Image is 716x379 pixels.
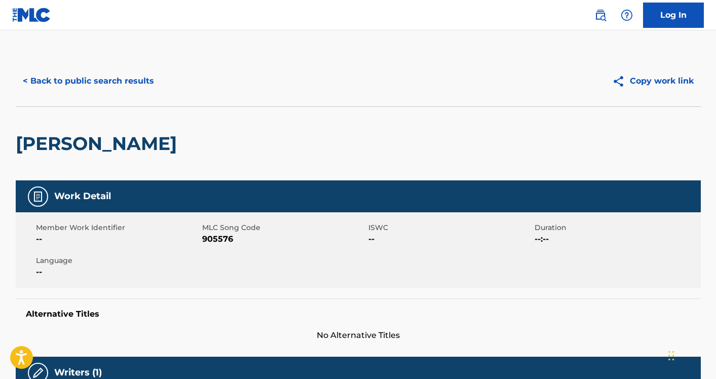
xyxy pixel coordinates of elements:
[617,5,637,25] div: Help
[665,330,716,379] iframe: Chat Widget
[643,3,704,28] a: Log In
[202,233,366,245] span: 905576
[36,233,200,245] span: --
[36,222,200,233] span: Member Work Identifier
[32,367,44,379] img: Writers
[54,191,111,202] h5: Work Detail
[612,75,630,88] img: Copy work link
[368,233,532,245] span: --
[605,68,701,94] button: Copy work link
[26,309,691,319] h5: Alternative Titles
[36,266,200,278] span: --
[621,9,633,21] img: help
[16,329,701,342] span: No Alternative Titles
[36,255,200,266] span: Language
[16,132,182,155] h2: [PERSON_NAME]
[590,5,611,25] a: Public Search
[54,367,102,378] h5: Writers (1)
[32,191,44,203] img: Work Detail
[535,233,698,245] span: --:--
[535,222,698,233] span: Duration
[368,222,532,233] span: ISWC
[668,340,674,371] div: Drag
[12,8,51,22] img: MLC Logo
[16,68,161,94] button: < Back to public search results
[594,9,607,21] img: search
[202,222,366,233] span: MLC Song Code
